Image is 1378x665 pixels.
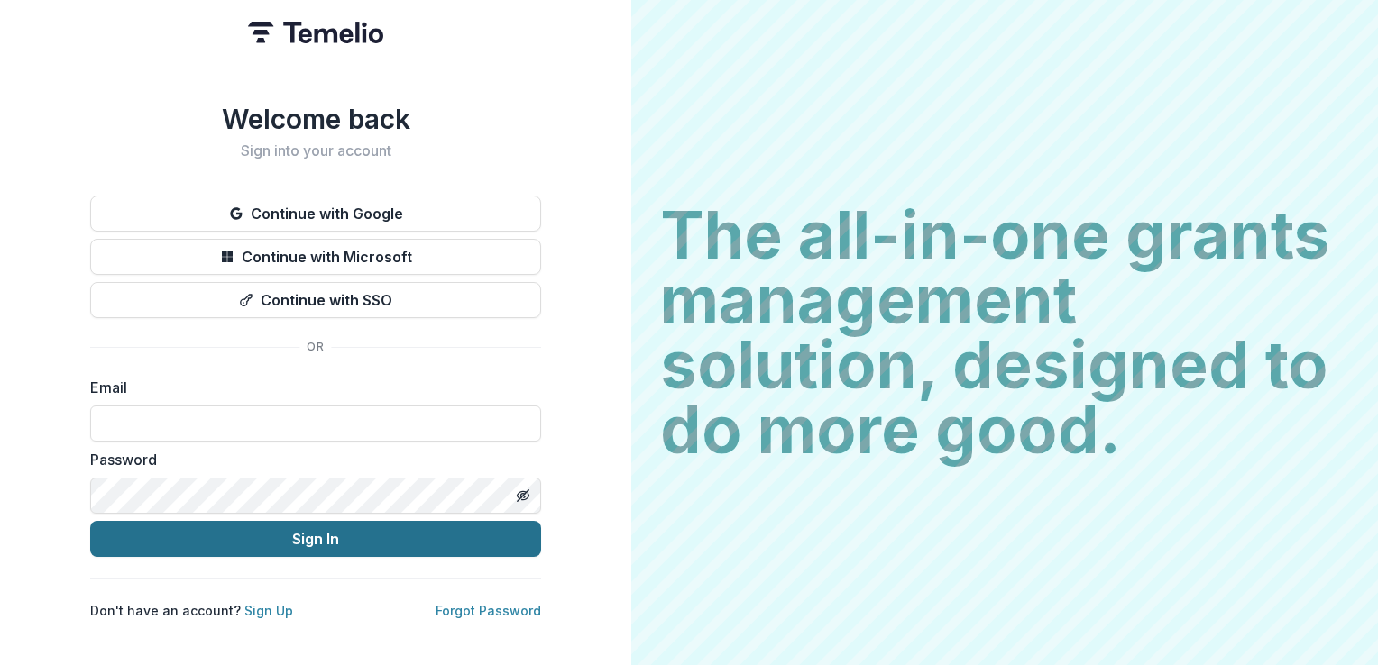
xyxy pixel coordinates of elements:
h2: Sign into your account [90,142,541,159]
label: Email [90,377,530,398]
h1: Welcome back [90,103,541,135]
a: Forgot Password [436,603,541,618]
p: Don't have an account? [90,601,293,620]
label: Password [90,449,530,470]
img: Temelio [248,22,383,43]
button: Continue with Microsoft [90,239,541,275]
button: Continue with Google [90,196,541,232]
button: Continue with SSO [90,282,541,318]
a: Sign Up [244,603,293,618]
button: Sign In [90,521,541,557]
button: Toggle password visibility [509,481,537,510]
